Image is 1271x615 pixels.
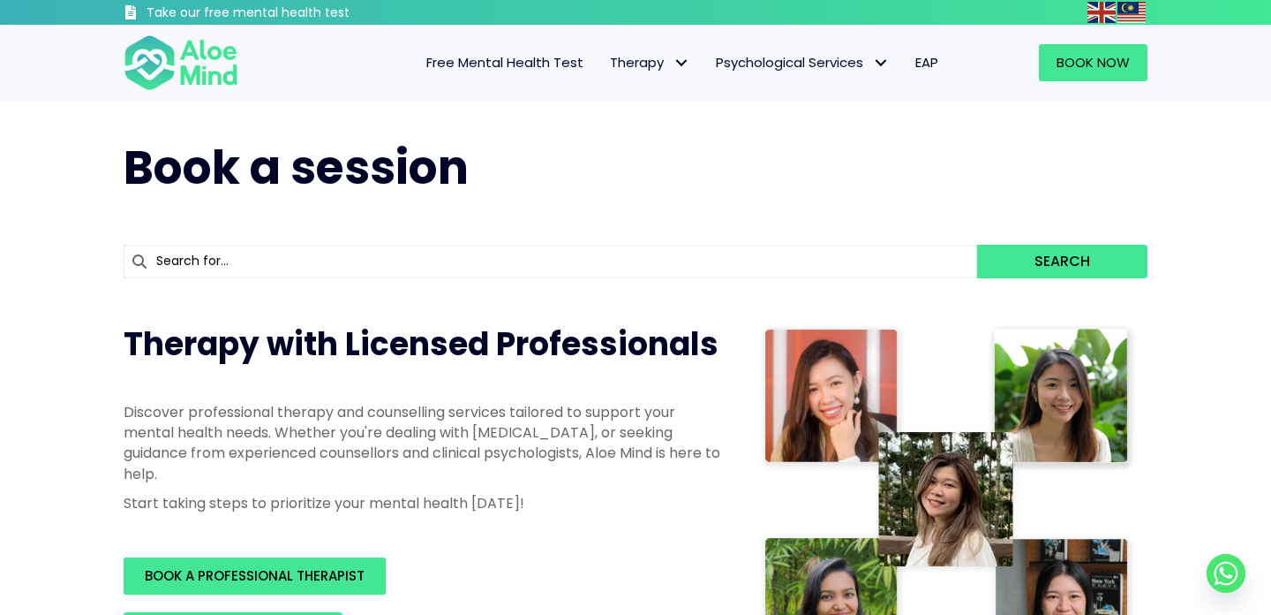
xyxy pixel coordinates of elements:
a: EAP [902,44,951,81]
span: Book Now [1057,53,1130,72]
a: Psychological ServicesPsychological Services: submenu [703,44,902,81]
span: Free Mental Health Test [426,53,583,72]
a: Malay [1117,2,1147,22]
span: BOOK A PROFESSIONAL THERAPIST [145,566,365,585]
span: Psychological Services: submenu [868,50,893,76]
img: ms [1117,2,1146,23]
span: Therapy: submenu [668,50,694,76]
a: BOOK A PROFESSIONAL THERAPIST [124,558,386,595]
p: Discover professional therapy and counselling services tailored to support your mental health nee... [124,402,724,484]
p: Start taking steps to prioritize your mental health [DATE]! [124,493,724,513]
a: TherapyTherapy: submenu [597,44,703,81]
a: English [1087,2,1117,22]
span: Psychological Services [716,53,889,72]
img: Aloe mind Logo [124,34,238,92]
span: Therapy with Licensed Professionals [124,322,718,367]
span: Therapy [610,53,689,72]
img: en [1087,2,1116,23]
input: Search for... [124,245,977,278]
nav: Menu [261,44,951,81]
a: Book Now [1039,44,1147,81]
a: Take our free mental health test [124,4,444,25]
h3: Take our free mental health test [147,4,444,22]
span: EAP [915,53,938,72]
a: Whatsapp [1207,554,1245,593]
a: Free Mental Health Test [413,44,597,81]
button: Search [977,245,1147,278]
span: Book a session [124,135,469,200]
